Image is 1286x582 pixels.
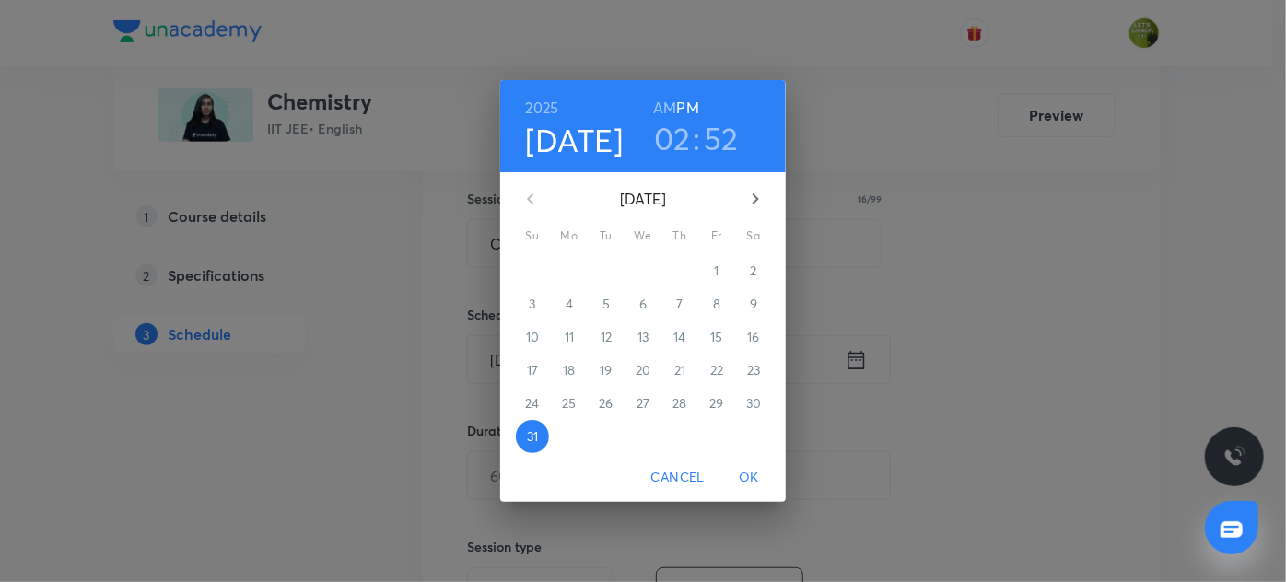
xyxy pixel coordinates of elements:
[516,420,549,453] button: 31
[553,227,586,245] span: Mo
[677,95,699,121] button: PM
[719,460,778,495] button: OK
[516,227,549,245] span: Su
[693,119,700,157] h3: :
[653,95,676,121] button: AM
[526,121,624,159] button: [DATE]
[654,119,691,157] button: 02
[527,427,538,446] p: 31
[526,95,559,121] button: 2025
[727,466,771,489] span: OK
[704,119,739,157] button: 52
[651,466,705,489] span: Cancel
[553,188,733,210] p: [DATE]
[644,460,712,495] button: Cancel
[700,227,733,245] span: Fr
[663,227,696,245] span: Th
[737,227,770,245] span: Sa
[626,227,660,245] span: We
[590,227,623,245] span: Tu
